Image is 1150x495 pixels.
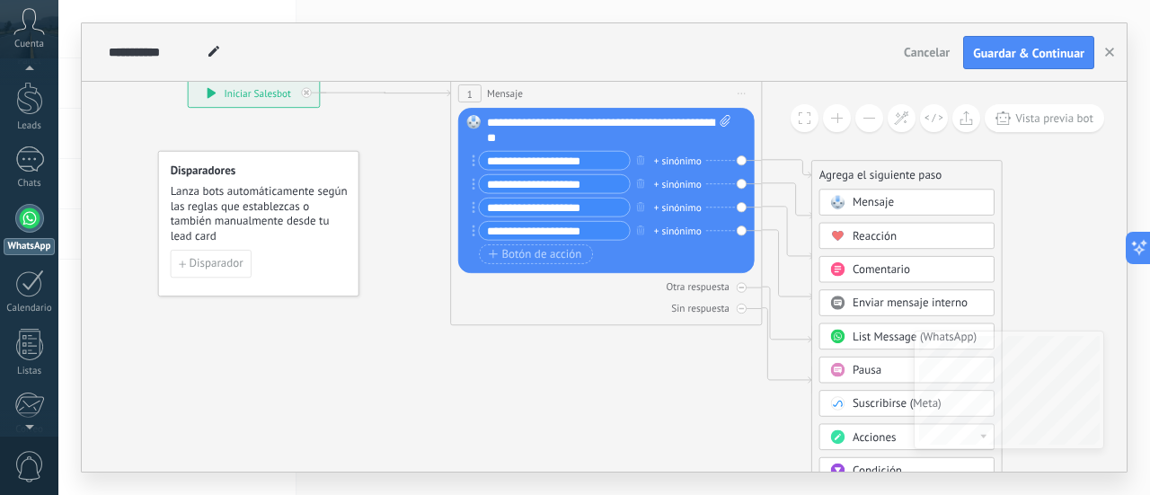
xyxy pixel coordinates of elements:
[963,36,1094,70] button: Guardar & Continuar
[4,120,56,132] div: Leads
[467,87,473,101] span: 1
[189,259,243,270] span: Disparador
[654,199,702,215] div: + sinónimo
[853,363,881,377] span: Pausa
[4,303,56,314] div: Calendario
[4,178,56,190] div: Chats
[14,39,44,50] span: Cuenta
[973,47,1084,59] span: Guardar & Continuar
[489,248,582,261] span: Botón de acción
[4,366,56,377] div: Listas
[487,86,523,101] span: Mensaje
[853,262,910,277] span: Comentario
[171,184,349,243] span: Lanza bots automáticamente según las reglas que establezcas o también manualmente desde tu lead card
[4,238,55,255] div: WhatsApp
[853,397,942,411] span: Suscribirse (Meta)
[853,196,894,210] span: Mensaje
[985,104,1104,132] button: Vista previa bot
[897,39,957,66] button: Cancelar
[654,176,702,191] div: + sinónimo
[853,296,968,311] span: Enviar mensaje interno
[654,223,702,238] div: + sinónimo
[189,79,320,107] div: Iniciar Salesbot
[812,163,1002,189] div: Agrega el siguiente paso
[853,330,977,344] span: List Message (WhatsApp)
[904,44,950,60] span: Cancelar
[666,280,729,294] div: Otra respuesta
[1015,110,1093,126] span: Vista previa bot
[171,164,349,178] h4: Disparadores
[654,153,702,168] div: + sinónimo
[171,250,252,278] button: Disparador
[479,244,592,264] button: Botón de acción
[853,430,897,445] span: Acciones
[853,464,902,478] span: Condición
[671,302,730,315] div: Sin respuesta
[853,229,897,243] span: Reacción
